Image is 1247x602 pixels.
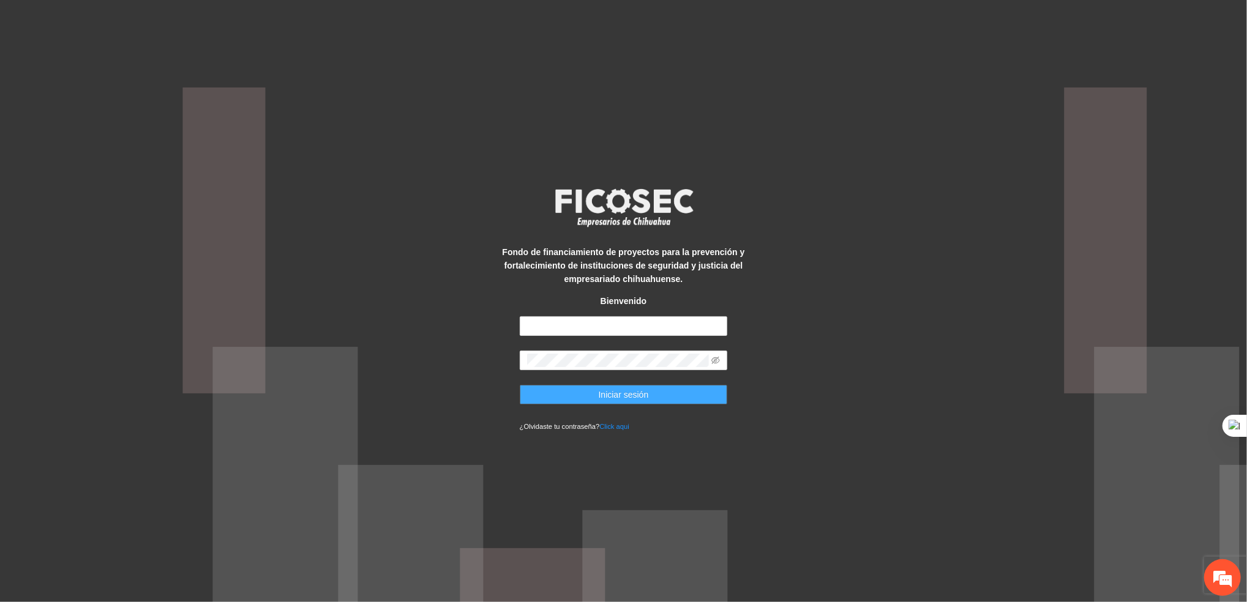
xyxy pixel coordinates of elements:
span: Estamos en línea. [71,163,169,287]
span: eye-invisible [711,356,720,365]
a: Click aqui [599,423,629,430]
span: Iniciar sesión [599,388,649,401]
strong: Bienvenido [601,296,646,306]
textarea: Escriba su mensaje y pulse “Intro” [6,334,233,377]
strong: Fondo de financiamiento de proyectos para la prevención y fortalecimiento de instituciones de seg... [503,247,745,284]
small: ¿Olvidaste tu contraseña? [520,423,629,430]
div: Chatee con nosotros ahora [64,62,206,78]
img: logo [547,185,700,230]
button: Iniciar sesión [520,385,728,404]
div: Minimizar ventana de chat en vivo [201,6,230,35]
